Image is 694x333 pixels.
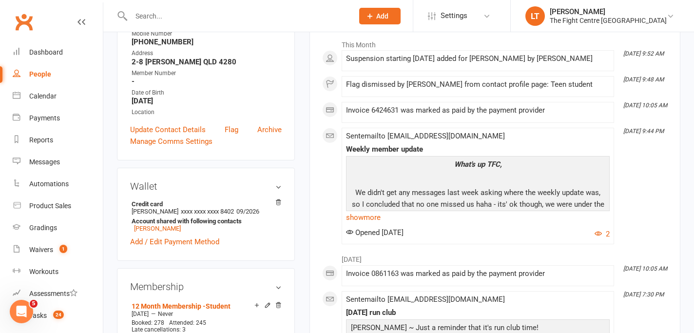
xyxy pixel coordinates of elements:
[13,195,103,217] a: Product Sales
[13,107,103,129] a: Payments
[29,246,53,254] div: Waivers
[623,265,667,272] i: [DATE] 10:05 AM
[132,49,282,58] div: Address
[550,7,667,16] div: [PERSON_NAME]
[623,50,664,57] i: [DATE] 9:52 AM
[158,311,173,317] span: Never
[132,29,282,39] div: Mobile Number
[29,70,51,78] div: People
[623,291,664,298] i: [DATE] 7:30 PM
[132,38,282,46] strong: [PHONE_NUMBER]
[53,311,64,319] span: 24
[13,305,103,327] a: Tasks 24
[346,211,610,224] a: show more
[130,281,282,292] h3: Membership
[10,300,33,323] iframe: Intercom live chat
[130,136,212,147] a: Manage Comms Settings
[13,239,103,261] a: Waivers 1
[132,326,279,333] div: Late cancellations: 3
[29,312,47,319] div: Tasks
[322,35,668,50] li: This Month
[525,6,545,26] div: LT
[346,295,505,304] span: Sent email to [EMAIL_ADDRESS][DOMAIN_NAME]
[346,80,610,89] div: Flag dismissed by [PERSON_NAME] from contact profile page: Teen student
[30,300,38,308] span: 5
[130,199,282,234] li: [PERSON_NAME]
[59,245,67,253] span: 1
[132,97,282,105] strong: [DATE]
[29,224,57,232] div: Gradings
[346,132,505,140] span: Sent email to [EMAIL_ADDRESS][DOMAIN_NAME]
[29,290,77,297] div: Assessments
[346,106,610,115] div: Invoice 6424631 was marked as paid by the payment provider
[348,187,607,224] p: We didn't get any messages last week asking where the weekly update was, so I concluded that no o...
[346,55,610,63] div: Suspension starting [DATE] added for [PERSON_NAME] by [PERSON_NAME]
[132,302,231,310] a: 12 Month Membership -Student
[359,8,401,24] button: Add
[623,128,664,135] i: [DATE] 9:44 PM
[13,283,103,305] a: Assessments
[225,124,238,136] a: Flag
[132,311,149,317] span: [DATE]
[236,208,259,215] span: 09/2026
[13,63,103,85] a: People
[132,77,282,86] strong: -
[346,145,610,154] div: Weekly member update
[132,200,277,208] strong: Credit card
[134,225,181,232] a: [PERSON_NAME]
[128,9,347,23] input: Search...
[29,114,60,122] div: Payments
[29,48,63,56] div: Dashboard
[29,268,58,275] div: Workouts
[346,309,610,317] div: [DATE] run club
[29,202,71,210] div: Product Sales
[169,319,206,326] span: Attended: 245
[376,12,388,20] span: Add
[181,208,234,215] span: xxxx xxxx xxxx 8402
[29,136,53,144] div: Reports
[132,58,282,66] strong: 2-8 [PERSON_NAME] QLD 4280
[132,108,282,117] div: Location
[29,180,69,188] div: Automations
[346,228,404,237] span: Opened [DATE]
[13,85,103,107] a: Calendar
[130,124,206,136] a: Update Contact Details
[441,5,467,27] span: Settings
[29,92,57,100] div: Calendar
[346,270,610,278] div: Invoice 0861163 was marked as paid by the payment provider
[623,76,664,83] i: [DATE] 9:48 AM
[13,217,103,239] a: Gradings
[132,88,282,98] div: Date of Birth
[132,69,282,78] div: Member Number
[130,236,219,248] a: Add / Edit Payment Method
[550,16,667,25] div: The Fight Centre [GEOGRAPHIC_DATA]
[322,249,668,265] li: [DATE]
[29,158,60,166] div: Messages
[13,173,103,195] a: Automations
[13,151,103,173] a: Messages
[257,124,282,136] a: Archive
[130,181,282,192] h3: Wallet
[13,41,103,63] a: Dashboard
[13,261,103,283] a: Workouts
[12,10,36,34] a: Clubworx
[13,129,103,151] a: Reports
[595,228,610,240] button: 2
[454,160,502,169] span: What's up TFC,
[623,102,667,109] i: [DATE] 10:05 AM
[132,217,277,225] strong: Account shared with following contacts
[132,319,164,326] span: Booked: 278
[129,310,282,318] div: —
